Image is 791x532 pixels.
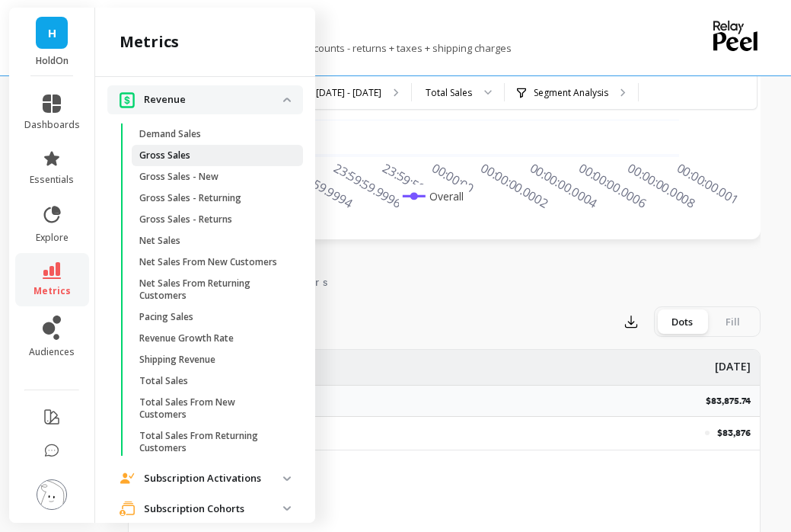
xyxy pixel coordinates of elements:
[139,235,180,247] p: Net Sales
[283,506,291,511] img: down caret icon
[33,285,71,297] span: metrics
[48,24,56,42] span: H
[144,92,283,107] p: Revenue
[120,91,135,107] img: navigation item icon
[36,232,69,244] span: explore
[706,395,760,407] p: $83,875.74
[426,85,472,100] div: Total Sales
[534,87,608,99] p: Segment Analysis
[139,396,285,421] p: Total Sales From New Customers
[128,41,512,55] p: Sum of revenue = gross sales - discounts - returns + taxes + shipping charges
[139,192,241,204] p: Gross Sales - Returning
[717,427,751,439] p: $83,876
[657,309,707,334] div: Dots
[139,311,193,323] p: Pacing Sales
[120,473,135,483] img: navigation item icon
[144,502,283,517] p: Subscription Cohorts
[715,350,751,374] p: [DATE]
[283,476,291,481] img: down caret icon
[144,471,283,486] p: Subscription Activations
[139,332,234,345] p: Revenue Growth Rate
[139,149,190,162] p: Gross Sales
[24,55,80,67] p: HoldOn
[139,277,285,302] p: Net Sales From Returning Customers
[139,128,201,140] p: Demand Sales
[29,346,75,358] span: audiences
[30,174,74,186] span: essentials
[139,430,285,454] p: Total Sales From Returning Customers
[139,256,277,268] p: Net Sales From New Customers
[128,262,761,297] nav: Tabs
[120,31,179,53] h2: metrics
[283,98,291,102] img: down caret icon
[37,479,67,510] img: profile picture
[139,354,215,366] p: Shipping Revenue
[120,501,135,516] img: navigation item icon
[24,119,80,131] span: dashboards
[139,171,218,183] p: Gross Sales - New
[139,213,232,226] p: Gross Sales - Returns
[707,309,758,334] div: Fill
[139,375,188,387] p: Total Sales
